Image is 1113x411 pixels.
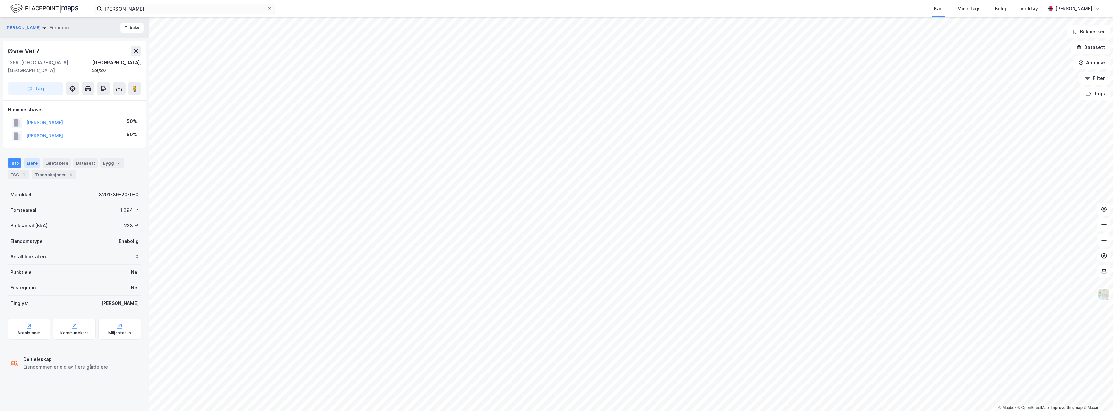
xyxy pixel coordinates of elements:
div: 3201-39-20-0-0 [99,191,138,199]
div: Nei [131,284,138,292]
button: Tilbake [120,23,144,33]
div: Eiendomstype [10,237,43,245]
div: Arealplaner [17,330,40,336]
input: Søk på adresse, matrikkel, gårdeiere, leietakere eller personer [102,4,267,14]
div: Punktleie [10,268,32,276]
div: Kontrollprogram for chat [1081,380,1113,411]
div: [PERSON_NAME] [1055,5,1092,13]
div: Bolig [995,5,1006,13]
div: Tinglyst [10,299,29,307]
div: Kommunekart [60,330,88,336]
div: Bygg [100,158,124,168]
button: Analyse [1073,56,1110,69]
button: Tag [8,82,63,95]
button: Filter [1079,72,1110,85]
img: logo.f888ab2527a4732fd821a326f86c7f29.svg [10,3,78,14]
div: 1369, [GEOGRAPHIC_DATA], [GEOGRAPHIC_DATA] [8,59,92,74]
img: Z [1098,288,1110,301]
div: 1 [20,171,27,178]
div: Antall leietakere [10,253,48,261]
div: Matrikkel [10,191,31,199]
div: [GEOGRAPHIC_DATA], 39/20 [92,59,141,74]
button: Tags [1080,87,1110,100]
div: Info [8,158,21,168]
div: Bruksareal (BRA) [10,222,48,230]
div: 50% [127,117,137,125]
div: Eiere [24,158,40,168]
div: Transaksjoner [32,170,76,179]
div: 4 [67,171,74,178]
div: Øvre Vei 7 [8,46,41,56]
div: Delt eieskap [23,355,108,363]
div: Hjemmelshaver [8,106,141,114]
iframe: Chat Widget [1081,380,1113,411]
div: 2 [115,160,122,166]
div: 0 [135,253,138,261]
div: Nei [131,268,138,276]
div: Leietakere [43,158,71,168]
div: Tomteareal [10,206,36,214]
div: Verktøy [1020,5,1038,13]
div: 50% [127,131,137,138]
div: Eiendommen er eid av flere gårdeiere [23,363,108,371]
button: [PERSON_NAME] [5,25,42,31]
div: Festegrunn [10,284,36,292]
button: Bokmerker [1067,25,1110,38]
div: Enebolig [119,237,138,245]
div: Eiendom [50,24,69,32]
a: Mapbox [998,406,1016,410]
a: OpenStreetMap [1018,406,1049,410]
div: ESG [8,170,29,179]
div: 1 094 ㎡ [120,206,138,214]
div: Kart [934,5,943,13]
div: 223 ㎡ [124,222,138,230]
div: Miljøstatus [108,330,131,336]
div: [PERSON_NAME] [101,299,138,307]
div: Mine Tags [957,5,981,13]
div: Datasett [73,158,98,168]
button: Datasett [1071,41,1110,54]
a: Improve this map [1051,406,1083,410]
